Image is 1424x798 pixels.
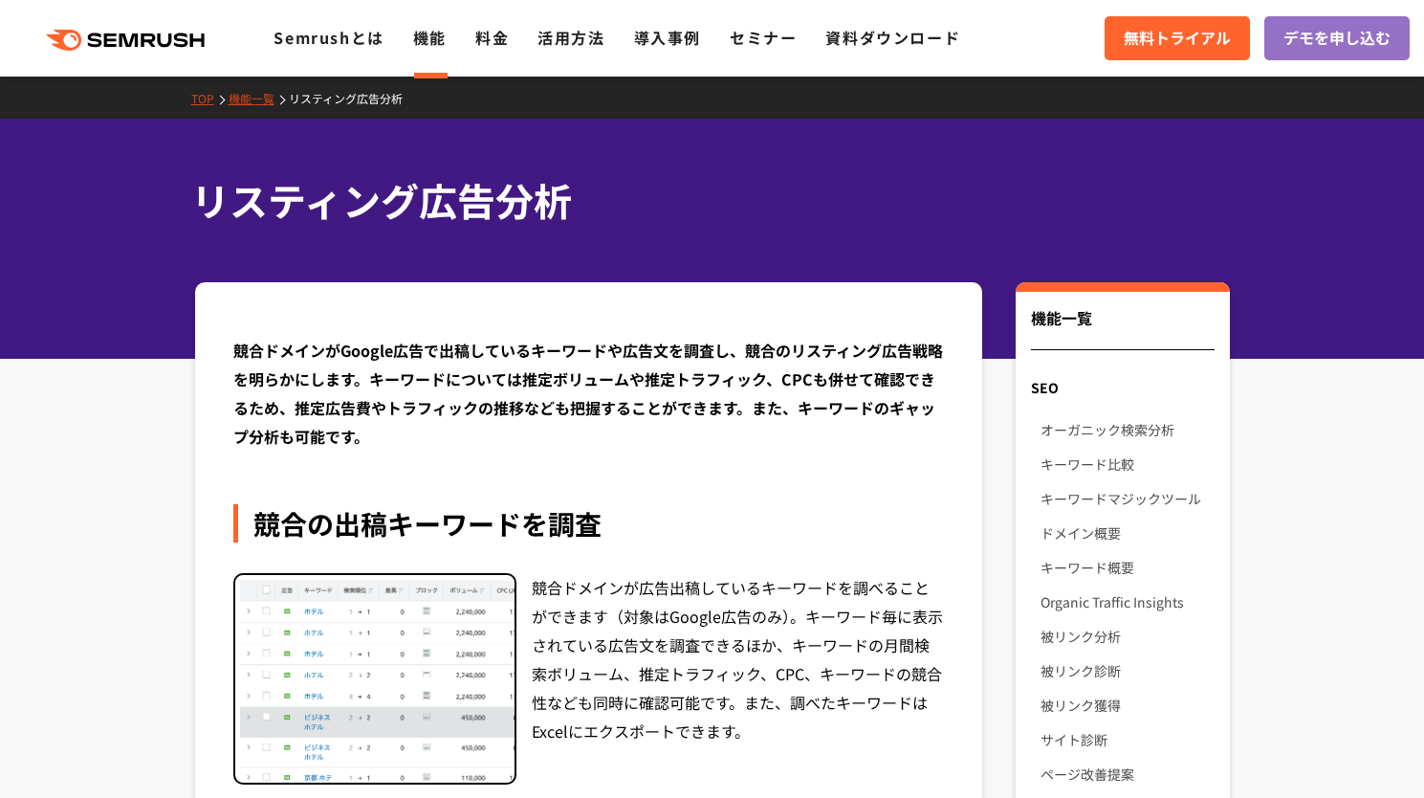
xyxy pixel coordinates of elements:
img: リスティング広告分析 キーワード [235,575,515,784]
a: 料金 [475,26,509,49]
span: デモを申し込む [1283,26,1391,51]
a: オーガニック検索分析 [1041,412,1214,447]
a: キーワードマジックツール [1041,481,1214,516]
a: デモを申し込む [1264,16,1410,60]
a: 無料トライアル [1105,16,1250,60]
a: 導入事例 [634,26,701,49]
a: 機能一覧 [229,90,289,106]
span: 無料トライアル [1124,26,1231,51]
a: サイト診断 [1041,722,1214,757]
a: TOP [191,90,229,106]
a: ドメイン概要 [1041,516,1214,550]
div: SEO [1016,370,1229,405]
a: 被リンク獲得 [1041,688,1214,722]
div: 競合ドメインが広告出稿しているキーワードを調べることができます（対象はGoogle広告のみ）。キーワード毎に表示されている広告文を調査できるほか、キーワードの月間検索ボリューム、推定トラフィック... [532,573,945,786]
a: 被リンク分析 [1041,619,1214,654]
h1: リスティング広告分析 [191,172,1215,229]
div: 競合の出稿キーワードを調査 [233,504,945,543]
a: キーワード比較 [1041,447,1214,481]
a: 被リンク診断 [1041,654,1214,688]
a: 資料ダウンロード [825,26,960,49]
div: 競合ドメインがGoogle広告で出稿しているキーワードや広告文を調査し、競合のリスティング広告戦略を明らかにします。キーワードについては推定ボリュームや推定トラフィック、CPCも併せて確認できる... [233,336,945,451]
div: 機能一覧 [1031,306,1214,350]
a: 活用方法 [537,26,604,49]
a: 機能 [413,26,447,49]
a: キーワード概要 [1041,550,1214,585]
a: リスティング広告分析 [289,90,417,106]
a: セミナー [730,26,797,49]
a: Semrushとは [274,26,383,49]
a: ページ改善提案 [1041,757,1214,791]
a: Organic Traffic Insights [1041,585,1214,619]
